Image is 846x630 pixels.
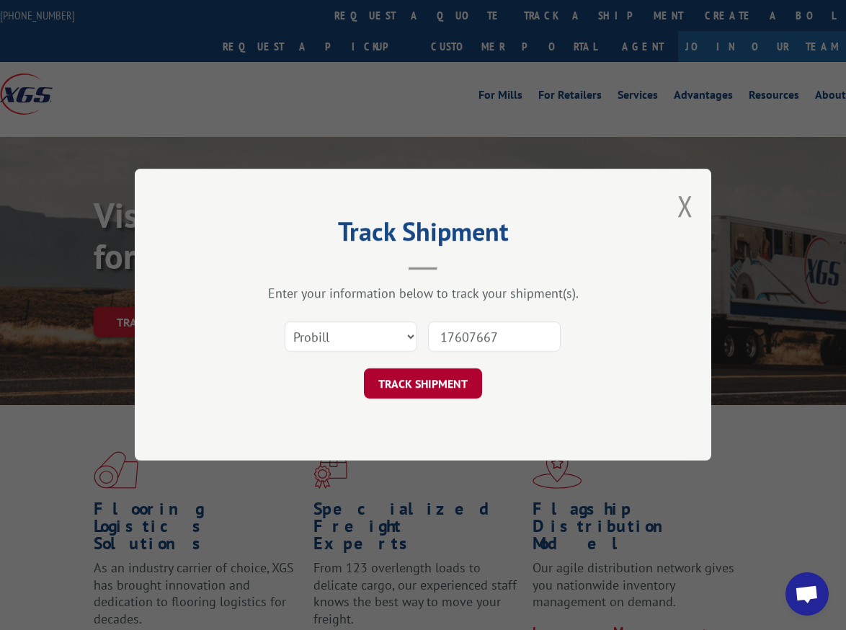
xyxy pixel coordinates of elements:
div: Enter your information below to track your shipment(s). [207,285,639,302]
div: Open chat [785,572,829,616]
input: Number(s) [428,322,561,352]
button: TRACK SHIPMENT [364,369,482,399]
h2: Track Shipment [207,221,639,249]
button: Close modal [677,187,693,225]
